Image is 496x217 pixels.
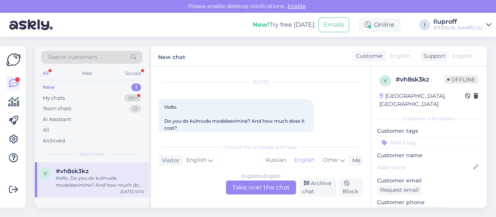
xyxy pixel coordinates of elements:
div: Russian [262,155,290,166]
img: Askly Logo [6,52,21,67]
div: All [41,68,50,78]
span: New chats [79,151,104,158]
div: All [43,126,49,134]
div: New [43,83,55,91]
div: 0 [130,105,141,113]
div: Customer information [377,115,480,122]
input: Add a tag [377,137,480,148]
div: # vh8sk3kz [396,75,444,84]
div: [DATE] [159,79,363,86]
span: Enable [285,3,308,10]
span: English [390,52,410,60]
span: v [44,170,47,176]
span: #vh8sk3kz [56,168,89,175]
label: New chat [158,51,185,61]
p: Customer email [377,177,480,185]
div: Take over the chat [226,181,296,194]
div: Web [80,68,94,78]
p: Customer phone [377,198,480,207]
div: Customer [353,52,383,60]
div: English [290,155,319,166]
div: Socials [124,68,143,78]
div: Iluproff [433,19,483,25]
div: My chats [43,94,65,102]
span: Offline [444,75,478,84]
div: [DATE] 10:10 [121,189,144,194]
div: Hello. Do you do kulmude modeleerimine? And how much does it cost? [56,175,144,189]
input: Add name [377,163,472,172]
div: 1 [131,83,141,91]
div: 99+ [124,94,141,102]
p: Customer name [377,151,480,160]
div: Support [420,52,446,60]
div: AI Assistant [43,116,71,123]
span: Other [323,156,339,163]
div: I [419,19,430,30]
span: v [384,78,387,83]
span: Hello. Do you do kulmude modeleerimine? And how much does it cost? [164,104,306,131]
div: Try free [DATE]: [253,20,315,30]
div: Request phone number [377,207,447,217]
div: Me [349,156,360,165]
div: Team chats [43,105,71,113]
span: English [186,156,207,165]
a: Iluproff[PERSON_NAME] OÜ [433,19,491,31]
div: English to English [241,173,281,180]
button: Emails [319,17,349,32]
div: Request email [377,185,422,195]
span: English [452,52,472,60]
div: [PERSON_NAME] OÜ [433,25,483,31]
p: Customer tags [377,127,480,135]
div: Choose the language and reply [159,144,363,151]
div: [GEOGRAPHIC_DATA], [GEOGRAPHIC_DATA] [379,92,465,108]
div: Archive chat [299,178,337,197]
div: Online [358,18,401,32]
div: Block [339,178,363,197]
b: New! [253,21,269,28]
span: Search customers [48,53,97,61]
div: Visitor [159,156,180,165]
div: Archived [43,137,65,145]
